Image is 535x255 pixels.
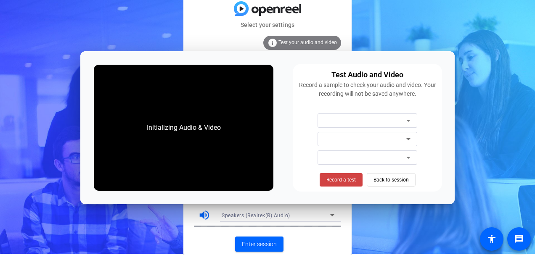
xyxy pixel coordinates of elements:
[367,173,416,187] button: Back to session
[242,240,277,249] span: Enter session
[326,176,356,184] span: Record a test
[298,81,437,98] div: Record a sample to check your audio and video. Your recording will not be saved anywhere.
[487,234,497,244] mat-icon: accessibility
[198,209,211,221] mat-icon: volume_up
[138,114,229,141] div: Initializing Audio & Video
[278,39,337,45] span: Test your audio and video
[234,1,301,16] img: blue-gradient.svg
[222,213,290,218] span: Speakers (Realtek(R) Audio)
[373,172,409,188] span: Back to session
[183,20,352,29] mat-card-subtitle: Select your settings
[331,69,403,81] div: Test Audio and Video
[267,38,278,48] mat-icon: info
[514,234,524,244] mat-icon: message
[320,173,363,187] button: Record a test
